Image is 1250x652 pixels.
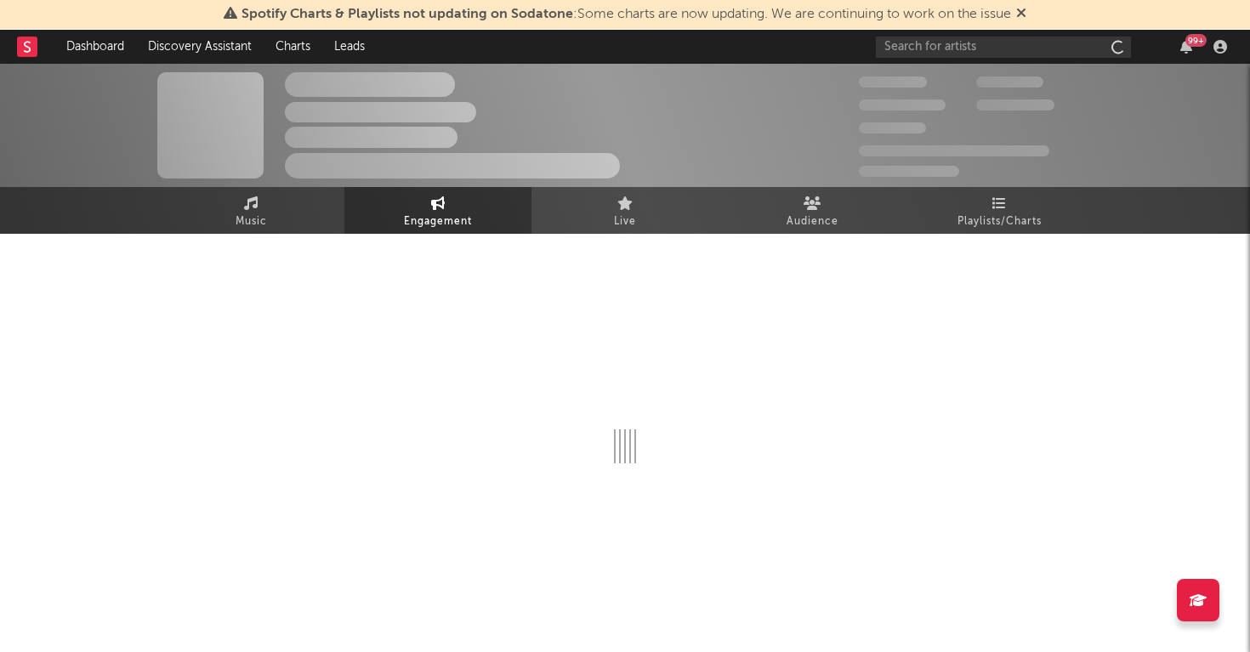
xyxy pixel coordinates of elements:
[54,30,136,64] a: Dashboard
[876,37,1131,58] input: Search for artists
[719,187,906,234] a: Audience
[859,166,959,177] span: Jump Score: 85.0
[976,77,1043,88] span: 100,000
[906,187,1093,234] a: Playlists/Charts
[157,187,344,234] a: Music
[614,212,636,232] span: Live
[787,212,838,232] span: Audience
[241,8,573,21] span: Spotify Charts & Playlists not updating on Sodatone
[859,122,926,133] span: 100,000
[957,212,1042,232] span: Playlists/Charts
[531,187,719,234] a: Live
[136,30,264,64] a: Discovery Assistant
[859,77,927,88] span: 300,000
[976,99,1054,111] span: 1,000,000
[1185,34,1207,47] div: 99 +
[344,187,531,234] a: Engagement
[1180,40,1192,54] button: 99+
[404,212,472,232] span: Engagement
[859,99,946,111] span: 50,000,000
[1016,8,1026,21] span: Dismiss
[241,8,1011,21] span: : Some charts are now updating. We are continuing to work on the issue
[236,212,267,232] span: Music
[859,145,1049,156] span: 50,000,000 Monthly Listeners
[264,30,322,64] a: Charts
[322,30,377,64] a: Leads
